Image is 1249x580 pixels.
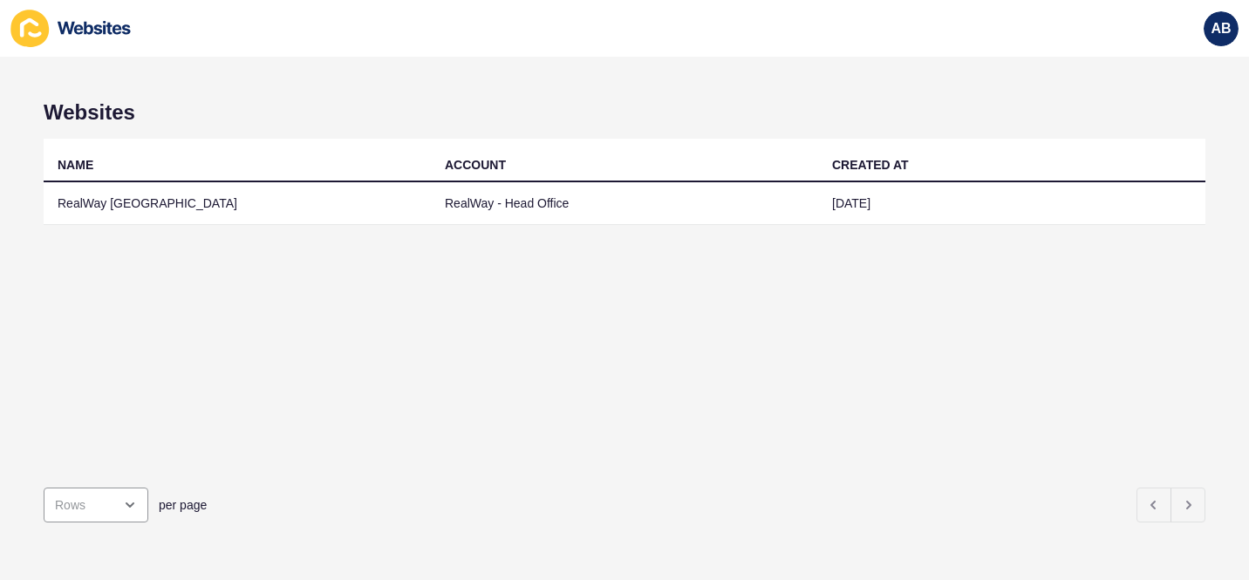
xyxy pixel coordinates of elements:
[431,182,818,225] td: RealWay - Head Office
[44,182,431,225] td: RealWay [GEOGRAPHIC_DATA]
[44,100,1205,125] h1: Websites
[1211,20,1231,38] span: AB
[818,182,1205,225] td: [DATE]
[445,156,506,174] div: ACCOUNT
[832,156,909,174] div: CREATED AT
[159,496,207,514] span: per page
[44,488,148,522] div: open menu
[58,156,93,174] div: NAME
